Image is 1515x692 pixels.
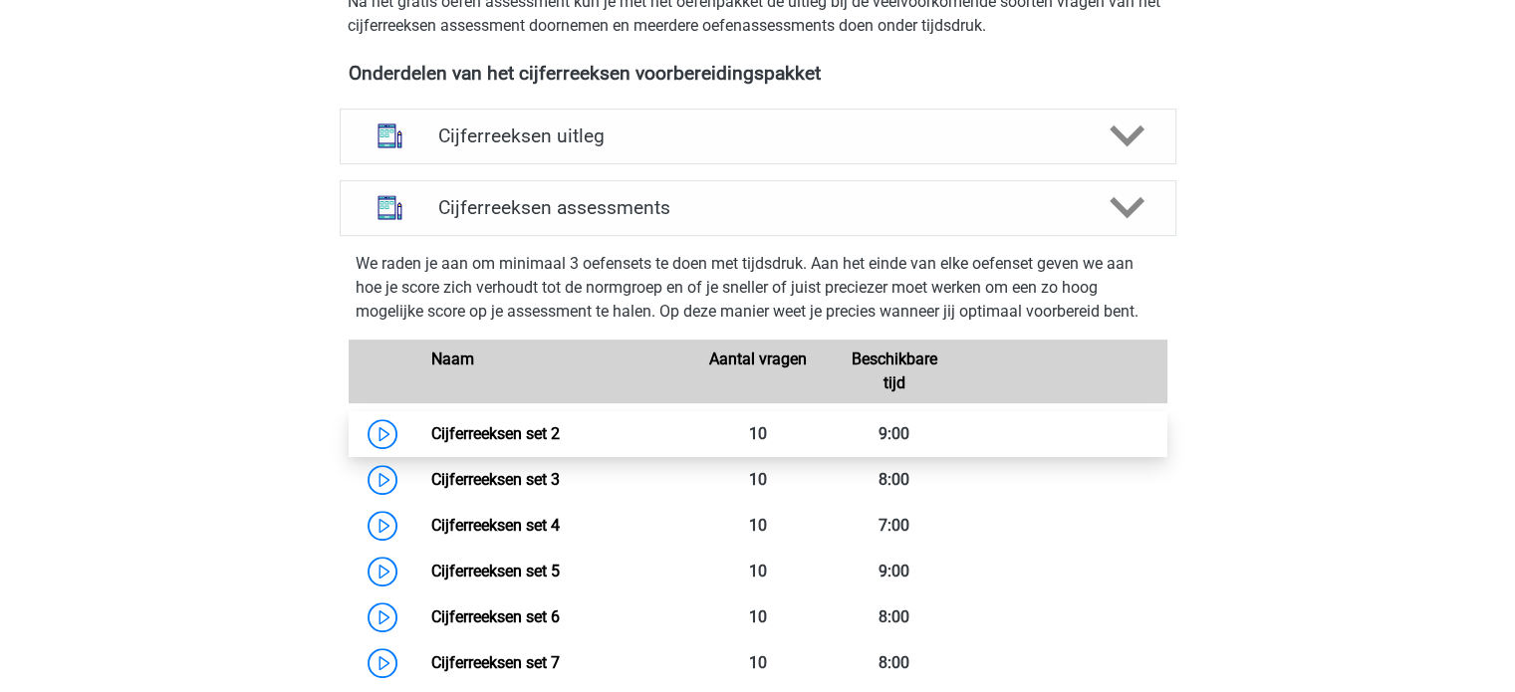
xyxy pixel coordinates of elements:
img: cijferreeksen assessments [365,182,415,233]
a: Cijferreeksen set 3 [431,470,560,489]
a: Cijferreeksen set 6 [431,607,560,626]
img: cijferreeksen uitleg [365,111,415,161]
h4: Cijferreeksen uitleg [438,124,1078,147]
h4: Cijferreeksen assessments [438,196,1078,219]
a: Cijferreeksen set 2 [431,424,560,443]
a: Cijferreeksen set 4 [431,516,560,535]
a: assessments Cijferreeksen assessments [332,180,1184,236]
h4: Onderdelen van het cijferreeksen voorbereidingspakket [349,62,1167,85]
div: Aantal vragen [689,347,826,395]
a: Cijferreeksen set 5 [431,562,560,580]
div: Beschikbare tijd [826,347,962,395]
p: We raden je aan om minimaal 3 oefensets te doen met tijdsdruk. Aan het einde van elke oefenset ge... [356,252,1160,324]
a: uitleg Cijferreeksen uitleg [332,109,1184,164]
a: Cijferreeksen set 7 [431,653,560,672]
div: Naam [416,347,689,395]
